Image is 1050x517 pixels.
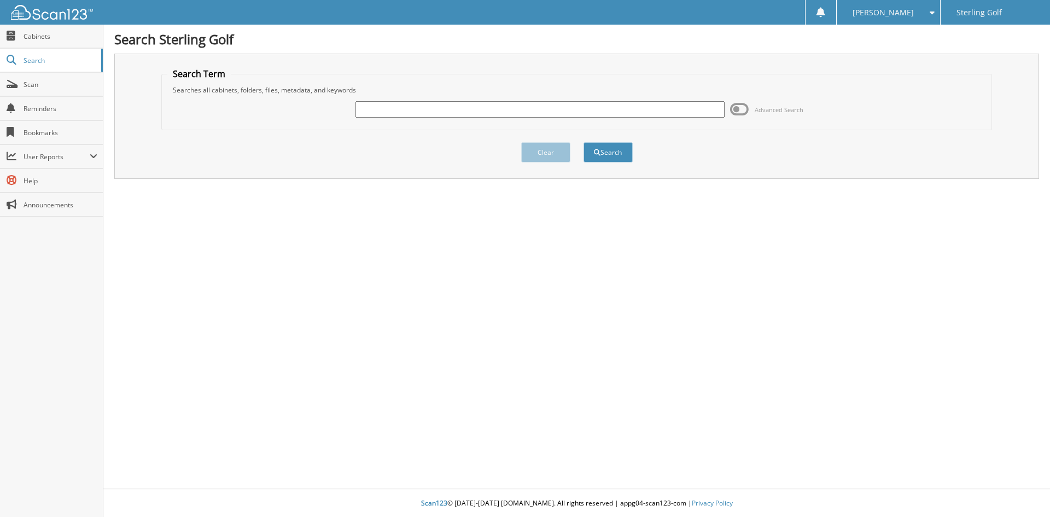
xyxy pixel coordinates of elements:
[521,142,570,162] button: Clear
[24,56,96,65] span: Search
[24,200,97,210] span: Announcements
[421,498,447,508] span: Scan123
[956,9,1002,16] span: Sterling Golf
[103,490,1050,517] div: © [DATE]-[DATE] [DOMAIN_NAME]. All rights reserved | appg04-scan123-com |
[755,106,803,114] span: Advanced Search
[692,498,733,508] a: Privacy Policy
[584,142,633,162] button: Search
[24,32,97,41] span: Cabinets
[995,464,1050,517] iframe: Chat Widget
[114,30,1039,48] h1: Search Sterling Golf
[853,9,914,16] span: [PERSON_NAME]
[167,85,987,95] div: Searches all cabinets, folders, files, metadata, and keywords
[24,104,97,113] span: Reminders
[24,176,97,185] span: Help
[24,152,90,161] span: User Reports
[24,128,97,137] span: Bookmarks
[167,68,231,80] legend: Search Term
[11,5,93,20] img: scan123-logo-white.svg
[24,80,97,89] span: Scan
